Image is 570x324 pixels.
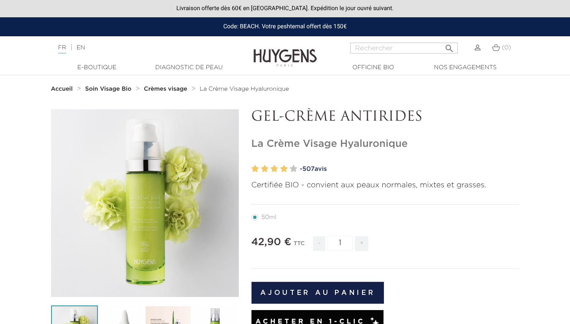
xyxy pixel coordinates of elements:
a: La Crème Visage Hyaluronique [200,86,289,92]
h1: La Crème Visage Hyaluronique [251,138,519,150]
a: Nos engagements [423,63,508,72]
i:  [444,41,454,51]
span: (0) [502,45,511,51]
label: 3 [270,163,278,175]
label: 2 [261,163,268,175]
p: Certifiée BIO - convient aux peaux normales, mixtes et grasses. [251,180,519,191]
span: 42,90 € [251,237,292,247]
strong: Crèmes visage [144,86,187,92]
a: Soin Visage Bio [85,86,134,92]
a: -507avis [300,163,519,175]
a: Crèmes visage [144,86,189,92]
label: 50ml [251,214,286,221]
button: Ajouter au panier [251,282,384,304]
p: GEL-CRÈME ANTIRIDES [251,109,519,125]
a: FR [58,45,66,54]
span: + [355,236,368,251]
strong: Accueil [51,86,73,92]
input: Quantité [327,236,353,251]
a: Diagnostic de peau [147,63,231,72]
div: | [54,43,231,53]
label: 4 [280,163,288,175]
a: E-Boutique [55,63,139,72]
span: - [313,236,325,251]
span: 507 [303,166,315,172]
button:  [442,40,457,51]
input: Rechercher [350,43,458,54]
a: Accueil [51,86,75,92]
a: Officine Bio [331,63,416,72]
img: Huygens [254,35,317,68]
strong: Soin Visage Bio [85,86,132,92]
label: 5 [290,163,297,175]
label: 1 [251,163,259,175]
a: EN [76,45,85,51]
div: TTC [294,235,305,257]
